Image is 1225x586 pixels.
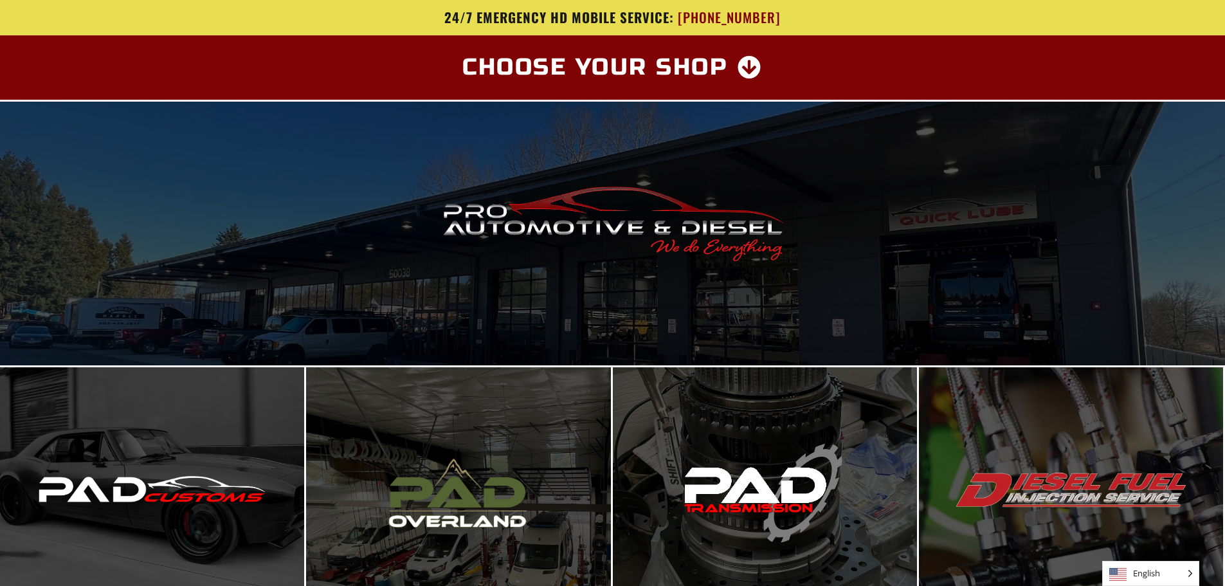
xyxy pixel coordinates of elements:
span: English [1103,562,1199,585]
span: Choose Your Shop [462,56,728,79]
span: [PHONE_NUMBER] [678,10,781,26]
a: Choose Your Shop [447,48,778,87]
a: 24/7 Emergency HD Mobile Service: [PHONE_NUMBER] [237,10,989,26]
aside: Language selected: English [1102,561,1199,586]
span: 24/7 Emergency HD Mobile Service: [444,7,674,27]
